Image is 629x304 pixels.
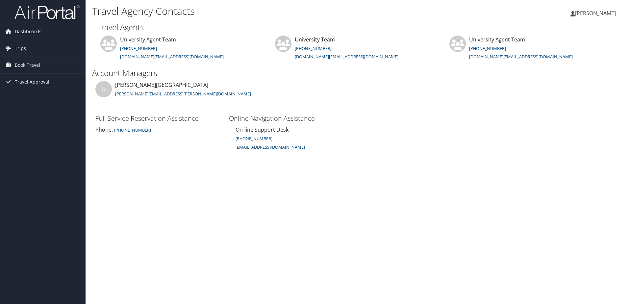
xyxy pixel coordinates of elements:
[115,81,208,89] span: [PERSON_NAME][GEOGRAPHIC_DATA]
[15,57,40,73] span: Book Travel
[295,36,335,43] span: University Team
[120,54,224,60] a: [DOMAIN_NAME][EMAIL_ADDRESS][DOMAIN_NAME]
[15,23,41,40] span: Dashboards
[15,74,49,90] span: Travel Approval
[295,45,332,51] a: [PHONE_NUMBER]
[113,126,151,133] a: [PHONE_NUMBER]
[295,54,398,60] a: [DOMAIN_NAME][EMAIL_ADDRESS][DOMAIN_NAME]
[236,144,305,150] small: [EMAIL_ADDRESS][DOMAIN_NAME]
[120,45,157,51] a: [PHONE_NUMBER]
[469,36,525,43] span: University Agent Team
[95,81,112,97] div: TS
[95,126,222,134] div: Phone:
[229,114,356,123] h3: Online Navigation Assistance
[469,54,573,60] a: [DOMAIN_NAME][EMAIL_ADDRESS][DOMAIN_NAME]
[15,40,26,57] span: Trips
[114,127,151,133] small: [PHONE_NUMBER]
[120,36,176,43] span: University Agent Team
[570,3,622,23] a: [PERSON_NAME]
[469,45,506,51] a: [PHONE_NUMBER]
[236,136,272,141] a: [PHONE_NUMBER]
[236,143,305,150] a: [EMAIL_ADDRESS][DOMAIN_NAME]
[14,4,80,20] img: airportal-logo.png
[92,4,446,18] h1: Travel Agency Contacts
[115,91,251,97] a: [PERSON_NAME][EMAIL_ADDRESS][PERSON_NAME][DOMAIN_NAME]
[97,22,617,33] h2: Travel Agents
[236,126,289,133] span: On-line Support Desk
[575,10,616,17] span: [PERSON_NAME]
[95,114,222,123] h3: Full Service Reservation Assistance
